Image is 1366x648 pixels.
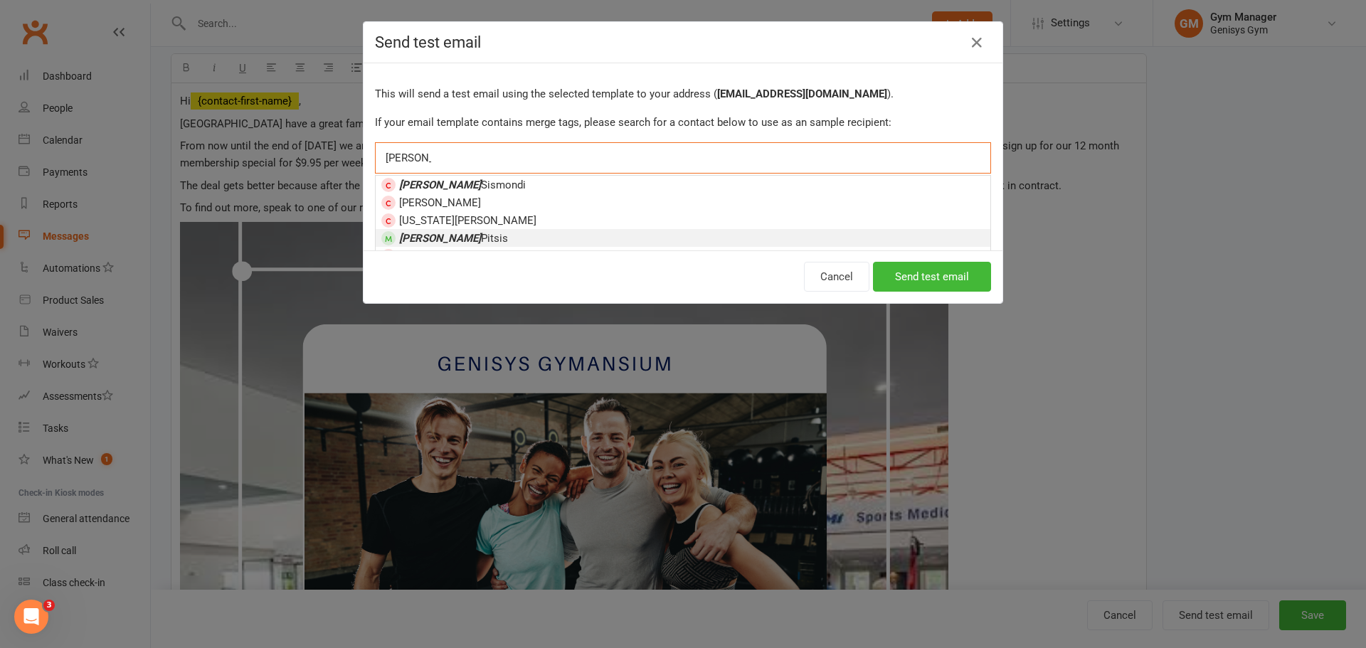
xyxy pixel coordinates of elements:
[384,149,433,167] input: Search by contact name
[717,87,887,100] strong: [EMAIL_ADDRESS][DOMAIN_NAME]
[14,600,48,634] iframe: Intercom live chat
[399,196,481,209] span: [PERSON_NAME]
[399,179,526,191] span: Sismondi
[399,179,481,191] em: [PERSON_NAME]
[399,232,508,245] span: Pitsis
[399,214,536,227] span: [US_STATE][PERSON_NAME]
[375,33,991,51] h4: Send test email
[375,85,991,102] p: This will send a test email using the selected template to your address ( ).
[399,250,481,262] em: [PERSON_NAME]
[399,250,533,262] span: Neophytou
[804,262,869,292] button: Cancel
[43,600,55,611] span: 3
[873,262,991,292] button: Send test email
[399,232,481,245] em: [PERSON_NAME]
[965,31,988,54] button: Close
[375,114,991,131] p: If your email template contains merge tags, please search for a contact below to use as an sample...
